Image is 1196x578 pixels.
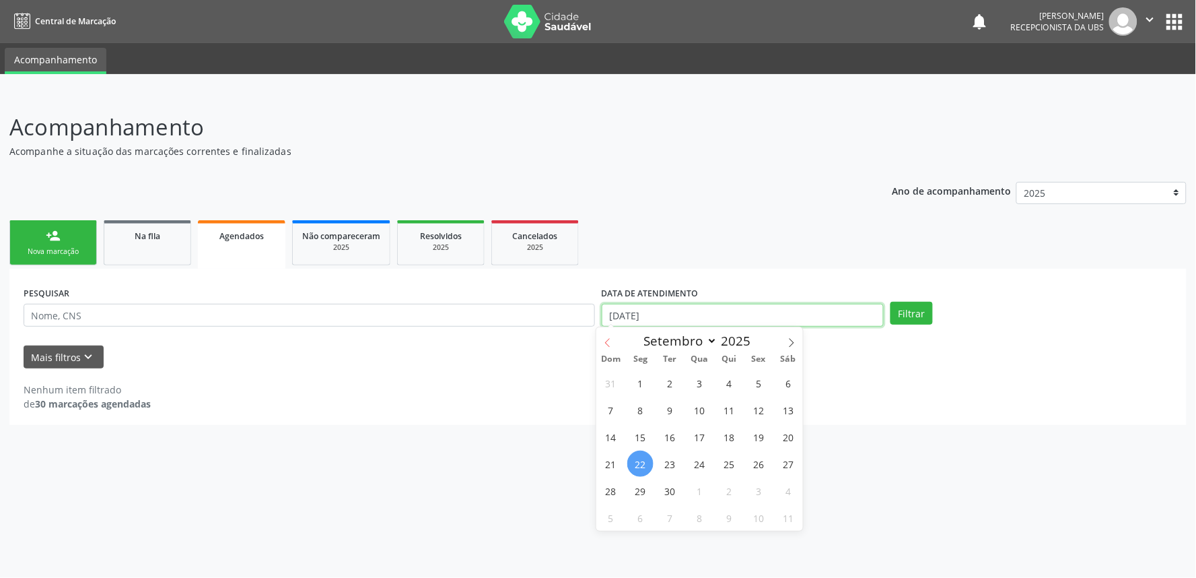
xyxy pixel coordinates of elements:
button: notifications [971,12,989,31]
span: Outubro 9, 2025 [716,505,742,531]
span: Setembro 29, 2025 [627,478,654,504]
span: Setembro 15, 2025 [627,424,654,450]
span: Sáb [773,355,803,364]
span: Setembro 30, 2025 [657,478,683,504]
span: Setembro 16, 2025 [657,424,683,450]
span: Setembro 3, 2025 [687,370,713,396]
span: Outubro 4, 2025 [775,478,802,504]
span: Qua [685,355,715,364]
span: Setembro 23, 2025 [657,451,683,477]
p: Ano de acompanhamento [892,182,1012,199]
span: Cancelados [513,230,558,242]
div: [PERSON_NAME] [1011,10,1104,22]
span: Setembro 6, 2025 [775,370,802,396]
span: Na fila [135,230,160,242]
input: Nome, CNS [24,304,595,327]
span: Outubro 7, 2025 [657,505,683,531]
span: Setembro 26, 2025 [746,451,772,477]
p: Acompanhamento [9,110,833,144]
button: apps [1163,10,1187,34]
span: Setembro 9, 2025 [657,397,683,423]
div: Nova marcação [20,247,87,257]
span: Setembro 25, 2025 [716,451,742,477]
img: img [1109,7,1137,36]
span: Setembro 13, 2025 [775,397,802,423]
select: Month [637,331,718,350]
a: Acompanhamento [5,48,106,74]
span: Agendados [219,230,264,242]
span: Setembro 27, 2025 [775,451,802,477]
strong: 30 marcações agendadas [35,397,151,410]
div: 2025 [501,243,569,253]
span: Setembro 12, 2025 [746,397,772,423]
span: Outubro 10, 2025 [746,505,772,531]
span: Outubro 1, 2025 [687,478,713,504]
span: Setembro 24, 2025 [687,451,713,477]
span: Agosto 31, 2025 [598,370,624,396]
button: Filtrar [890,302,933,325]
span: Setembro 8, 2025 [627,397,654,423]
span: Sex [744,355,773,364]
button:  [1137,7,1163,36]
div: person_add [46,228,61,243]
span: Resolvidos [420,230,462,242]
a: Central de Marcação [9,10,116,32]
label: DATA DE ATENDIMENTO [602,283,699,304]
span: Não compareceram [302,230,380,242]
p: Acompanhe a situação das marcações correntes e finalizadas [9,144,833,158]
div: 2025 [302,243,380,253]
label: PESQUISAR [24,283,69,304]
span: Outubro 5, 2025 [598,505,624,531]
span: Setembro 17, 2025 [687,424,713,450]
span: Recepcionista da UBS [1011,22,1104,33]
input: Year [717,332,762,350]
span: Outubro 3, 2025 [746,478,772,504]
div: de [24,397,151,411]
span: Setembro 1, 2025 [627,370,654,396]
span: Setembro 14, 2025 [598,424,624,450]
span: Setembro 22, 2025 [627,451,654,477]
span: Setembro 11, 2025 [716,397,742,423]
span: Dom [596,355,626,364]
span: Setembro 19, 2025 [746,424,772,450]
i: keyboard_arrow_down [81,350,96,364]
span: Ter [656,355,685,364]
div: Nenhum item filtrado [24,383,151,397]
span: Outubro 11, 2025 [775,505,802,531]
span: Seg [626,355,656,364]
span: Setembro 4, 2025 [716,370,742,396]
span: Outubro 2, 2025 [716,478,742,504]
span: Setembro 5, 2025 [746,370,772,396]
input: Selecione um intervalo [602,304,884,327]
i:  [1143,12,1158,27]
span: Setembro 28, 2025 [598,478,624,504]
button: Mais filtroskeyboard_arrow_down [24,346,104,369]
span: Setembro 7, 2025 [598,397,624,423]
span: Setembro 18, 2025 [716,424,742,450]
span: Qui [714,355,744,364]
span: Outubro 6, 2025 [627,505,654,531]
span: Setembro 10, 2025 [687,397,713,423]
span: Setembro 21, 2025 [598,451,624,477]
span: Setembro 2, 2025 [657,370,683,396]
div: 2025 [407,243,474,253]
span: Outubro 8, 2025 [687,505,713,531]
span: Central de Marcação [35,15,116,27]
span: Setembro 20, 2025 [775,424,802,450]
